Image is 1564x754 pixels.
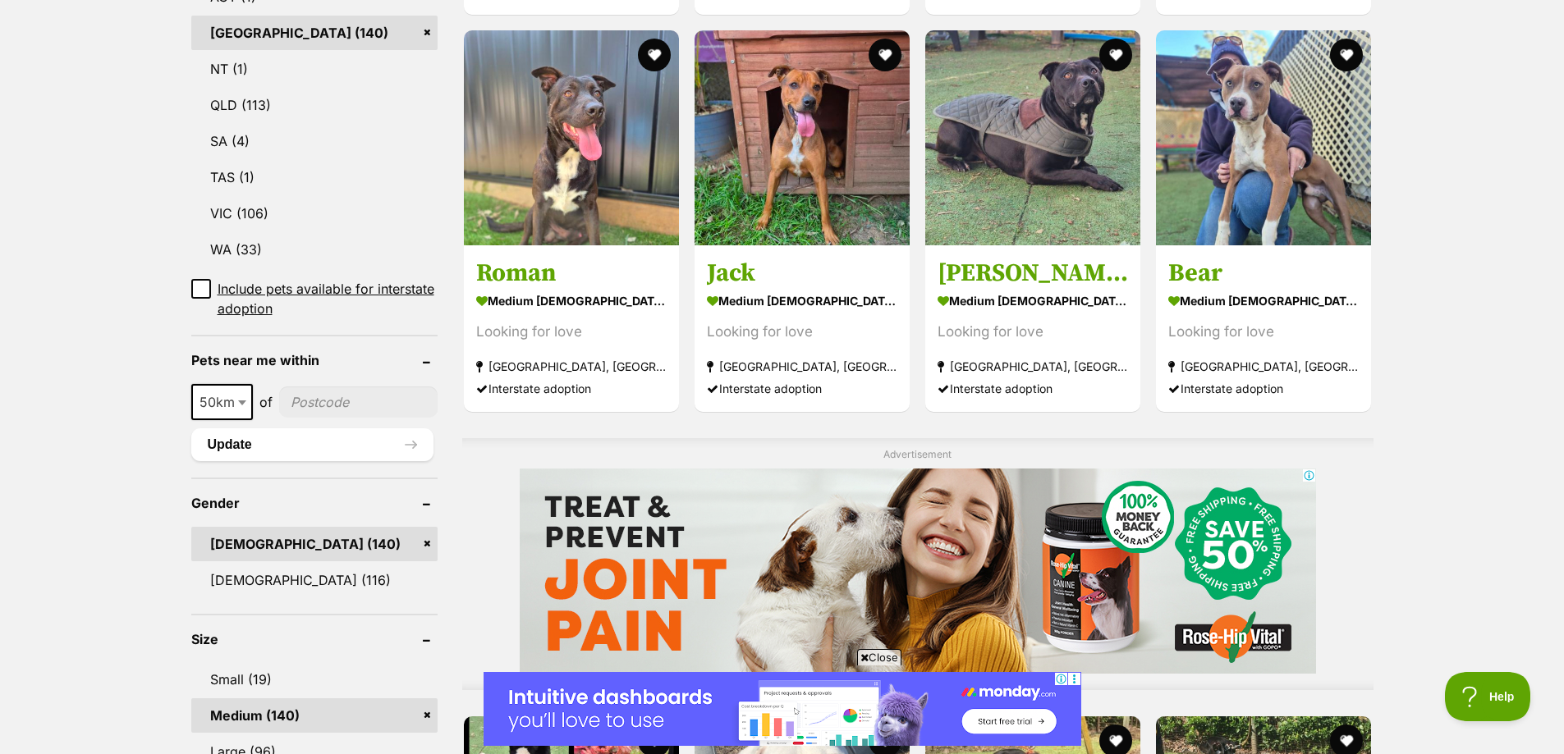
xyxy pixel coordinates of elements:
[191,632,438,647] header: Size
[695,30,910,245] img: Jack - Mixed breed Dog
[476,377,667,400] div: Interstate adoption
[191,52,438,86] a: NT (1)
[938,258,1128,289] h3: [PERSON_NAME]
[1168,258,1359,289] h3: Bear
[925,30,1140,245] img: Shaun - American Staffordshire Terrier Dog
[191,124,438,158] a: SA (4)
[191,527,438,561] a: [DEMOGRAPHIC_DATA] (140)
[938,355,1128,377] strong: [GEOGRAPHIC_DATA], [GEOGRAPHIC_DATA]
[476,355,667,377] strong: [GEOGRAPHIC_DATA], [GEOGRAPHIC_DATA]
[476,289,667,313] strong: medium [DEMOGRAPHIC_DATA] Dog
[193,391,251,414] span: 50km
[191,563,438,597] a: [DEMOGRAPHIC_DATA] (116)
[191,279,438,318] a: Include pets available for interstate adoption
[869,39,901,71] button: favourite
[191,160,438,194] a: TAS (1)
[484,672,1081,746] iframe: Advertisement
[1168,377,1359,400] div: Interstate adoption
[191,496,438,510] header: Gender
[191,428,433,461] button: Update
[191,16,438,50] a: [GEOGRAPHIC_DATA] (140)
[1156,30,1371,245] img: Bear - American Staffordshire Terrier Dog
[938,289,1128,313] strong: medium [DEMOGRAPHIC_DATA] Dog
[857,649,901,665] span: Close
[464,245,679,412] a: Roman medium [DEMOGRAPHIC_DATA] Dog Looking for love [GEOGRAPHIC_DATA], [GEOGRAPHIC_DATA] Interst...
[638,39,671,71] button: favourite
[695,245,910,412] a: Jack medium [DEMOGRAPHIC_DATA] Dog Looking for love [GEOGRAPHIC_DATA], [GEOGRAPHIC_DATA] Intersta...
[707,321,897,343] div: Looking for love
[1445,672,1531,721] iframe: Help Scout Beacon - Open
[938,321,1128,343] div: Looking for love
[707,355,897,377] strong: [GEOGRAPHIC_DATA], [GEOGRAPHIC_DATA]
[1168,321,1359,343] div: Looking for love
[476,258,667,289] h3: Roman
[191,232,438,267] a: WA (33)
[1168,289,1359,313] strong: medium [DEMOGRAPHIC_DATA] Dog
[462,438,1374,690] div: Advertisement
[191,384,253,420] span: 50km
[1156,245,1371,412] a: Bear medium [DEMOGRAPHIC_DATA] Dog Looking for love [GEOGRAPHIC_DATA], [GEOGRAPHIC_DATA] Intersta...
[464,30,679,245] img: Roman - Mixed breed Dog
[938,377,1128,400] div: Interstate adoption
[520,468,1316,674] iframe: Advertisement
[191,353,438,368] header: Pets near me within
[1099,39,1132,71] button: favourite
[259,392,273,412] span: of
[925,245,1140,412] a: [PERSON_NAME] medium [DEMOGRAPHIC_DATA] Dog Looking for love [GEOGRAPHIC_DATA], [GEOGRAPHIC_DATA]...
[191,196,438,231] a: VIC (106)
[191,88,438,122] a: QLD (113)
[707,377,897,400] div: Interstate adoption
[707,289,897,313] strong: medium [DEMOGRAPHIC_DATA] Dog
[191,662,438,697] a: Small (19)
[279,386,438,418] input: postcode
[218,279,438,318] span: Include pets available for interstate adoption
[1168,355,1359,377] strong: [GEOGRAPHIC_DATA], [GEOGRAPHIC_DATA]
[707,258,897,289] h3: Jack
[1331,39,1364,71] button: favourite
[191,698,438,733] a: Medium (140)
[476,321,667,343] div: Looking for love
